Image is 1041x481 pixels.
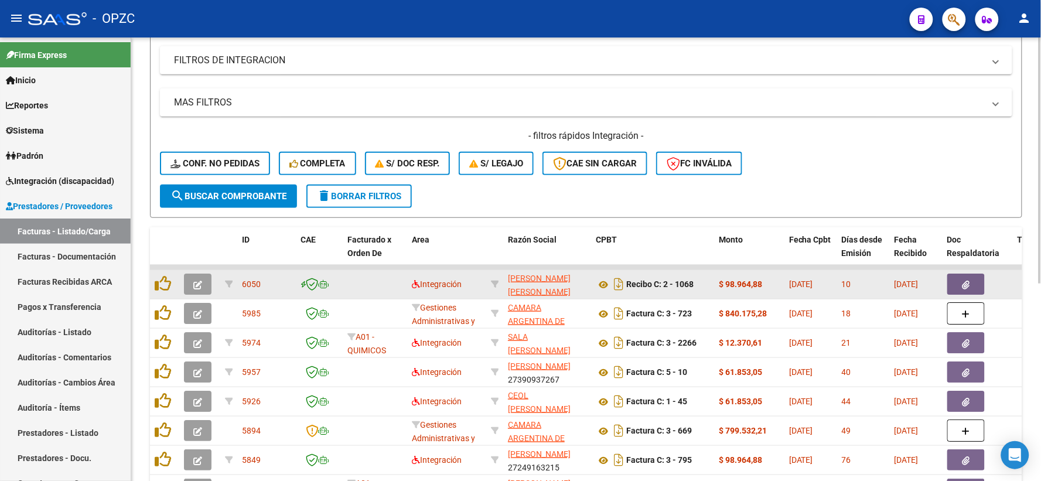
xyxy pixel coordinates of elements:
datatable-header-cell: Fecha Recibido [890,227,943,279]
i: Descargar documento [611,333,626,352]
span: Buscar Comprobante [170,191,286,202]
button: Borrar Filtros [306,185,412,208]
span: Sistema [6,124,44,137]
span: 18 [842,309,851,318]
datatable-header-cell: Razón Social [503,227,591,279]
span: Padrón [6,149,43,162]
span: CAMARA ARGENTINA DE DESARROLLADORES DE SOFTWARE INDEPENDIENTES [508,303,585,366]
mat-icon: search [170,189,185,203]
datatable-header-cell: Días desde Emisión [837,227,890,279]
datatable-header-cell: Doc Respaldatoria [943,227,1013,279]
span: [DATE] [895,397,919,406]
span: Fecha Cpbt [789,235,831,244]
mat-expansion-panel-header: FILTROS DE INTEGRACION [160,46,1012,74]
span: [DATE] [789,367,813,377]
strong: Factura C: 5 - 10 [626,368,687,377]
div: 27278193751 [508,389,586,414]
span: Integración [412,367,462,377]
span: Integración [412,397,462,406]
span: 76 [842,455,851,465]
span: CPBT [596,235,617,244]
button: S/ Doc Resp. [365,152,450,175]
span: 5957 [242,367,261,377]
span: 5974 [242,338,261,347]
strong: $ 61.853,05 [719,367,762,377]
button: Conf. no pedidas [160,152,270,175]
span: Firma Express [6,49,67,62]
span: [DATE] [789,279,813,289]
strong: Factura C: 3 - 669 [626,427,692,436]
strong: $ 12.370,61 [719,338,762,347]
datatable-header-cell: CAE [296,227,343,279]
span: [PERSON_NAME] [508,361,571,371]
span: CAE SIN CARGAR [553,158,637,169]
div: Open Intercom Messenger [1001,441,1029,469]
i: Descargar documento [611,421,626,440]
span: CEOL [PERSON_NAME] [508,391,571,414]
span: S/ Doc Resp. [376,158,440,169]
strong: $ 61.853,05 [719,397,762,406]
span: CAE [301,235,316,244]
span: Integración [412,279,462,289]
span: S/ legajo [469,158,523,169]
mat-expansion-panel-header: MAS FILTROS [160,88,1012,117]
strong: Factura C: 1 - 45 [626,397,687,407]
span: Facturado x Orden De [347,235,391,258]
span: Doc Respaldatoria [947,235,1000,258]
span: [DATE] [789,426,813,435]
span: 5849 [242,455,261,465]
datatable-header-cell: Monto [714,227,784,279]
span: Borrar Filtros [317,191,401,202]
span: FC Inválida [667,158,732,169]
datatable-header-cell: Area [407,227,486,279]
span: 10 [842,279,851,289]
span: Conf. no pedidas [170,158,260,169]
i: Descargar documento [611,275,626,294]
span: 6050 [242,279,261,289]
span: [DATE] [789,455,813,465]
mat-panel-title: MAS FILTROS [174,96,984,109]
span: [DATE] [895,338,919,347]
span: [DATE] [789,397,813,406]
span: Integración [412,338,462,347]
span: 5894 [242,426,261,435]
span: [DATE] [895,279,919,289]
button: Completa [279,152,356,175]
mat-icon: delete [317,189,331,203]
span: Días desde Emisión [842,235,883,258]
span: 21 [842,338,851,347]
span: Area [412,235,429,244]
span: Prestadores / Proveedores [6,200,112,213]
span: 5926 [242,397,261,406]
span: Razón Social [508,235,557,244]
datatable-header-cell: CPBT [591,227,714,279]
i: Descargar documento [611,451,626,469]
datatable-header-cell: Fecha Cpbt [784,227,837,279]
span: 40 [842,367,851,377]
span: Integración (discapacidad) [6,175,114,187]
span: Fecha Recibido [895,235,927,258]
span: Gestiones Administrativas y Otros [412,303,475,339]
span: Inicio [6,74,36,87]
strong: $ 799.532,21 [719,426,767,435]
span: Reportes [6,99,48,112]
span: A01 - QUIMICOS [347,332,386,355]
span: [DATE] [789,338,813,347]
strong: Factura C: 3 - 795 [626,456,692,465]
div: 30716109972 [508,301,586,326]
h4: - filtros rápidos Integración - [160,129,1012,142]
strong: Factura C: 3 - 723 [626,309,692,319]
datatable-header-cell: Facturado x Orden De [343,227,407,279]
span: [PERSON_NAME] [508,449,571,459]
mat-panel-title: FILTROS DE INTEGRACION [174,54,984,67]
div: 30716109972 [508,418,586,443]
strong: $ 840.175,28 [719,309,767,318]
mat-icon: menu [9,11,23,25]
div: 27207748396 [508,272,586,296]
i: Descargar documento [611,392,626,411]
span: [DATE] [895,426,919,435]
button: S/ legajo [459,152,534,175]
span: 44 [842,397,851,406]
mat-icon: person [1018,11,1032,25]
span: [PERSON_NAME] [PERSON_NAME] [508,274,571,296]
